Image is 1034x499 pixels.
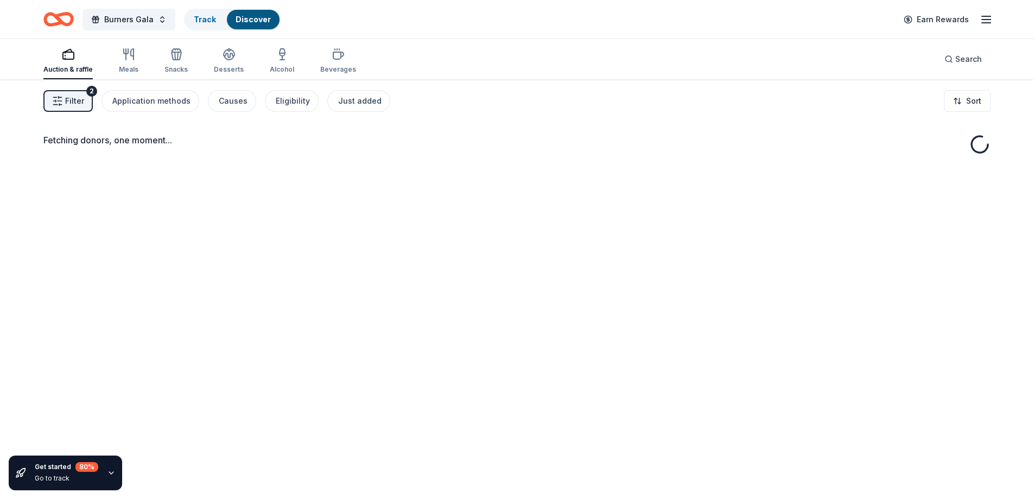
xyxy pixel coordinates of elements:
[102,90,199,112] button: Application methods
[208,90,256,112] button: Causes
[35,474,98,483] div: Go to track
[35,462,98,472] div: Get started
[104,13,154,26] span: Burners Gala
[276,94,310,108] div: Eligibility
[43,134,991,147] div: Fetching donors, one moment...
[320,43,356,79] button: Beverages
[265,90,319,112] button: Eligibility
[119,65,138,74] div: Meals
[112,94,191,108] div: Application methods
[119,43,138,79] button: Meals
[43,43,93,79] button: Auction & raffle
[86,86,97,97] div: 2
[43,65,93,74] div: Auction & raffle
[966,94,981,108] span: Sort
[83,9,175,30] button: Burners Gala
[164,43,188,79] button: Snacks
[65,94,84,108] span: Filter
[327,90,390,112] button: Just added
[338,94,382,108] div: Just added
[214,65,244,74] div: Desserts
[955,53,982,66] span: Search
[219,94,248,108] div: Causes
[270,65,294,74] div: Alcohol
[164,65,188,74] div: Snacks
[936,48,991,70] button: Search
[270,43,294,79] button: Alcohol
[43,90,93,112] button: Filter2
[214,43,244,79] button: Desserts
[236,15,271,24] a: Discover
[184,9,281,30] button: TrackDiscover
[75,462,98,472] div: 80 %
[320,65,356,74] div: Beverages
[194,15,216,24] a: Track
[43,7,74,32] a: Home
[944,90,991,112] button: Sort
[897,10,975,29] a: Earn Rewards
